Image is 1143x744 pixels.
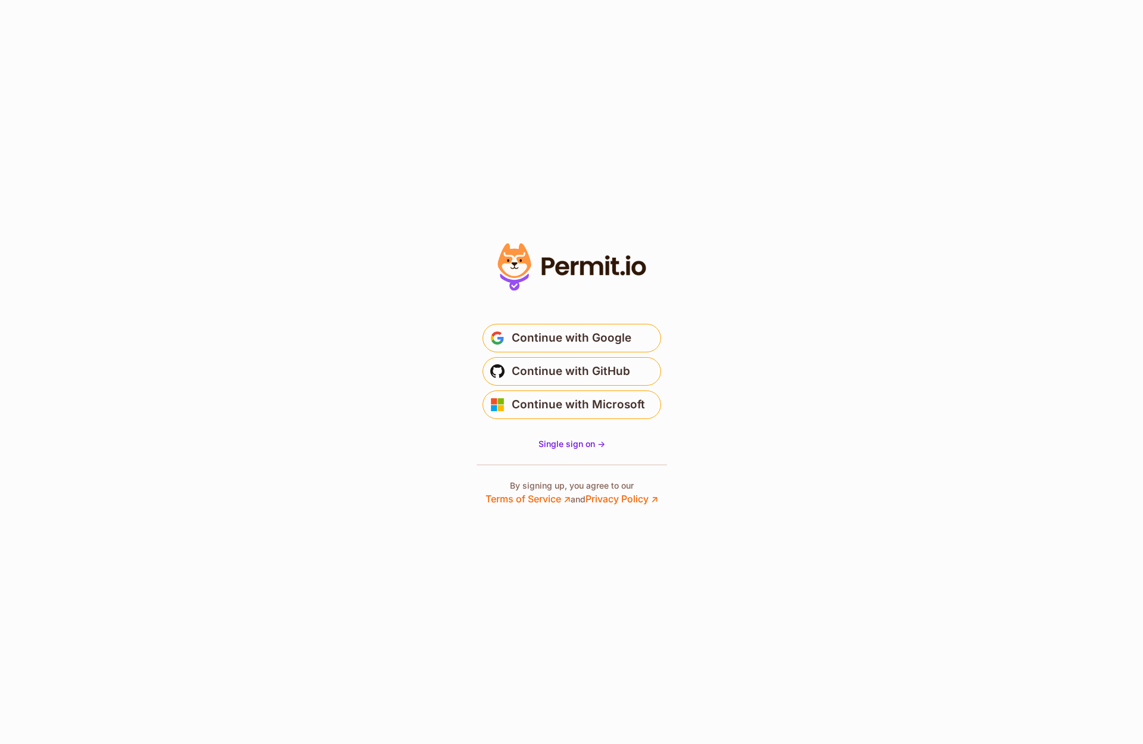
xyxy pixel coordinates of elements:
[538,439,605,449] span: Single sign on ->
[486,480,658,506] p: By signing up, you agree to our and
[483,390,661,419] button: Continue with Microsoft
[585,493,658,505] a: Privacy Policy ↗
[483,357,661,386] button: Continue with GitHub
[538,438,605,450] a: Single sign on ->
[486,493,571,505] a: Terms of Service ↗
[483,324,661,352] button: Continue with Google
[512,329,631,348] span: Continue with Google
[512,362,630,381] span: Continue with GitHub
[512,395,645,414] span: Continue with Microsoft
